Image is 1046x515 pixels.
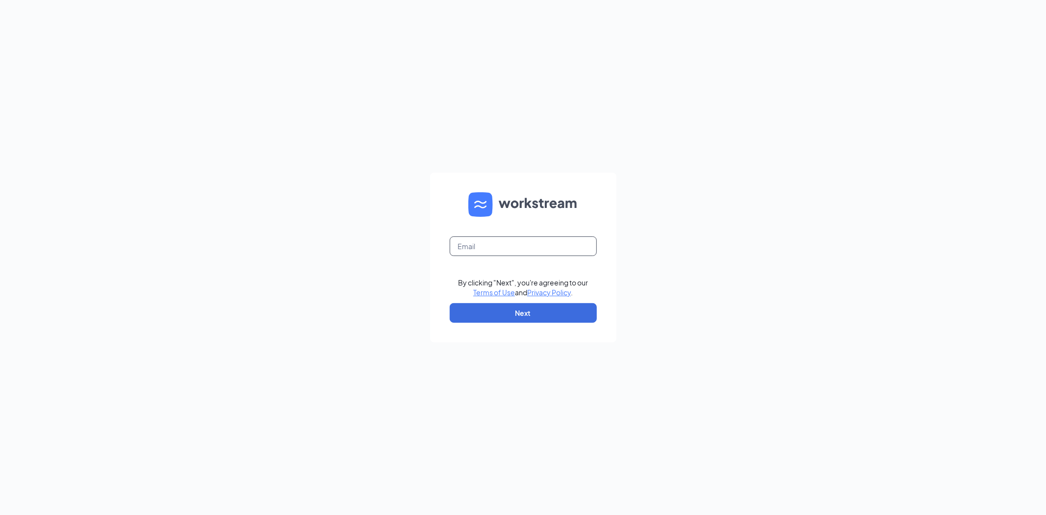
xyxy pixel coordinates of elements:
button: Next [450,303,597,323]
a: Privacy Policy [527,288,571,297]
input: Email [450,236,597,256]
div: By clicking "Next", you're agreeing to our and . [458,278,588,297]
a: Terms of Use [473,288,515,297]
img: WS logo and Workstream text [468,192,578,217]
